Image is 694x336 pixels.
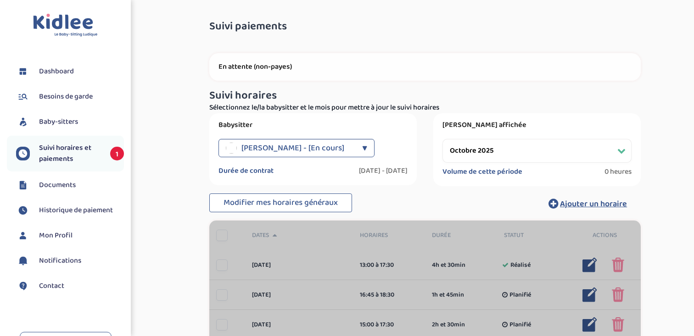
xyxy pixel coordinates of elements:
a: Baby-sitters [16,115,124,129]
span: Dashboard [39,66,74,77]
span: [PERSON_NAME] - [En cours] [241,139,344,157]
img: profil.svg [16,229,30,242]
span: Ajouter un horaire [560,198,627,210]
img: logo.svg [33,14,98,37]
label: Babysitter [218,121,408,130]
a: Notifications [16,254,124,268]
p: En attente (non-payes) [218,62,632,72]
label: Durée de contrat [218,166,274,176]
img: besoin.svg [16,90,30,104]
span: Mon Profil [39,230,73,241]
img: notification.svg [16,254,30,268]
label: Volume de cette période [442,167,522,176]
img: contact.svg [16,279,30,293]
span: Besoins de garde [39,91,93,102]
img: babysitters.svg [16,115,30,129]
span: Suivi horaires et paiements [39,143,101,165]
div: ▼ [362,139,367,157]
label: [PERSON_NAME] affichée [442,121,632,130]
span: Suivi paiements [209,21,287,33]
a: Suivi horaires et paiements 1 [16,143,124,165]
img: suivihoraire.svg [16,204,30,217]
a: Dashboard [16,65,124,78]
a: Mon Profil [16,229,124,242]
button: Modifier mes horaires généraux [209,193,352,213]
span: Historique de paiement [39,205,113,216]
a: Besoins de garde [16,90,124,104]
span: 1 [110,147,124,160]
h3: Suivi horaires [209,90,641,102]
img: dashboard.svg [16,65,30,78]
span: Baby-sitters [39,116,78,127]
a: Documents [16,178,124,192]
span: 0 heures [604,167,632,176]
label: [DATE] - [DATE] [359,166,408,176]
span: Documents [39,180,76,191]
img: documents.svg [16,178,30,192]
button: Ajouter un horaire [535,193,641,214]
span: Notifications [39,255,81,266]
p: Sélectionnez le/la babysitter et le mois pour mettre à jour le suivi horaires [209,102,641,113]
img: suivihoraire.svg [16,147,30,160]
a: Historique de paiement [16,204,124,217]
span: Modifier mes horaires généraux [224,196,338,209]
a: Contact [16,279,124,293]
span: Contact [39,281,64,292]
